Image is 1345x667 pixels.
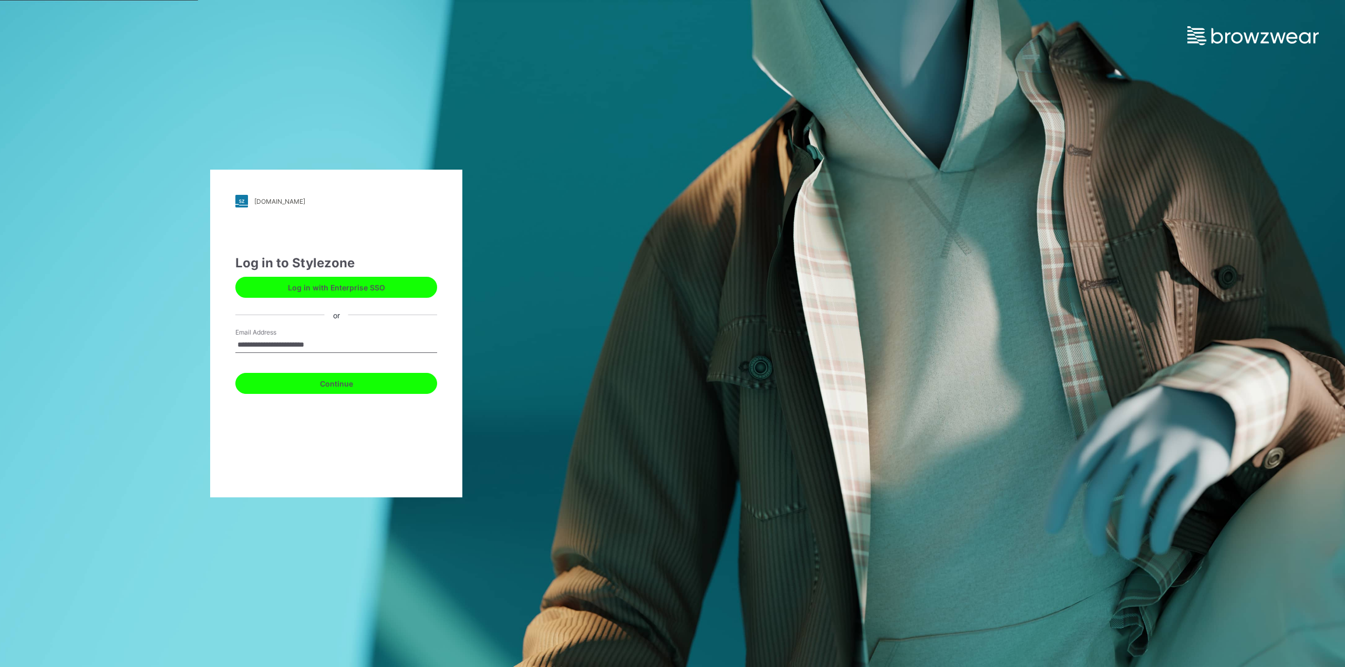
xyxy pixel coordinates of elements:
button: Log in with Enterprise SSO [235,277,437,298]
div: or [325,309,348,320]
img: stylezone-logo.562084cfcfab977791bfbf7441f1a819.svg [235,195,248,207]
button: Continue [235,373,437,394]
label: Email Address [235,328,309,337]
div: Log in to Stylezone [235,254,437,273]
img: browzwear-logo.e42bd6dac1945053ebaf764b6aa21510.svg [1187,26,1319,45]
a: [DOMAIN_NAME] [235,195,437,207]
div: [DOMAIN_NAME] [254,197,305,205]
